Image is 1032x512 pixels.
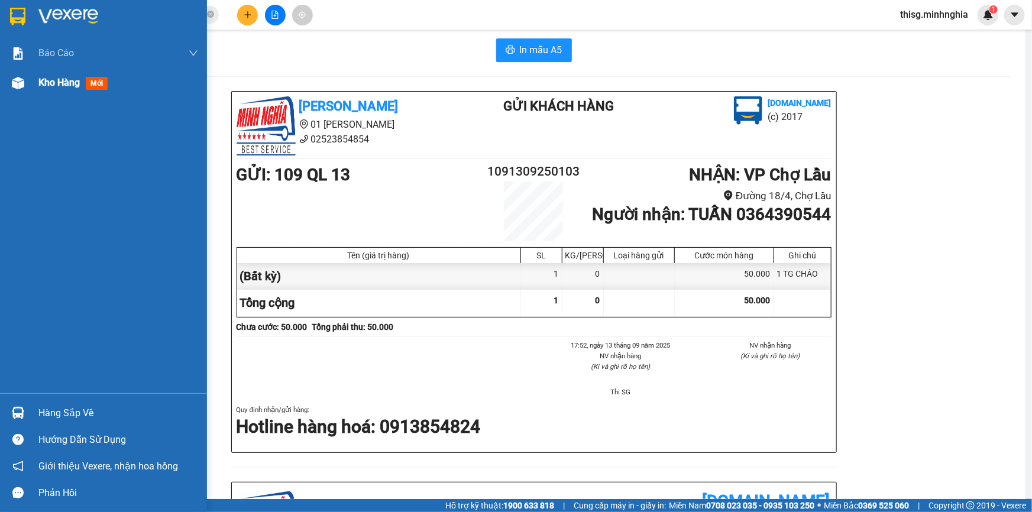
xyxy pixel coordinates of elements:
span: In mẫu A5 [520,43,562,57]
span: plus [244,11,252,19]
div: Ghi chú [777,251,828,260]
li: 17:52, ngày 13 tháng 09 năm 2025 [560,340,682,351]
div: Loại hàng gửi [607,251,671,260]
span: 1 [554,296,559,305]
img: solution-icon [12,47,24,60]
div: Hướng dẫn sử dụng [38,431,198,449]
span: Kho hàng [38,77,80,88]
span: thisg.minhnghia [891,7,978,22]
span: down [189,48,198,58]
strong: Hotline hàng hoá: 0913854824 [237,416,481,437]
img: logo.jpg [237,96,296,155]
i: (Kí và ghi rõ họ tên) [591,362,650,371]
b: Tổng phải thu: 50.000 [312,322,394,332]
button: file-add [265,5,286,25]
span: Giới thiệu Vexere, nhận hoa hồng [38,459,178,474]
strong: 1900 633 818 [503,501,554,510]
button: aim [292,5,313,25]
button: printerIn mẫu A5 [496,38,572,62]
li: Đường 18/4, Chợ Lầu [583,188,831,204]
div: 1 [521,263,562,290]
b: [DOMAIN_NAME] [768,98,832,108]
span: Miền Bắc [824,499,909,512]
span: printer [506,45,515,56]
b: GỬI : 109 QL 13 [5,74,119,93]
span: message [12,487,24,498]
span: phone [68,43,77,53]
span: environment [68,28,77,38]
li: 02523854854 [5,41,225,56]
strong: 0708 023 035 - 0935 103 250 [706,501,814,510]
span: question-circle [12,434,24,445]
img: warehouse-icon [12,407,24,419]
span: environment [723,190,733,200]
div: 50.000 [675,263,774,290]
div: Cước món hàng [678,251,771,260]
span: Tổng cộng [240,296,295,310]
li: NV nhận hàng [560,351,682,361]
span: phone [299,134,309,144]
b: [DOMAIN_NAME] [703,491,830,511]
span: Miền Nam [669,499,814,512]
div: 1 TG CHÁO [774,263,831,290]
li: 01 [PERSON_NAME] [237,117,457,132]
span: file-add [271,11,279,19]
li: 02523854854 [237,132,457,147]
sup: 1 [989,5,998,14]
div: (Bất kỳ) [237,263,521,290]
li: Thi SG [560,387,682,397]
div: Phản hồi [38,484,198,502]
span: 1 [991,5,995,14]
span: | [563,499,565,512]
div: SL [524,251,559,260]
span: Hỗ trợ kỹ thuật: [445,499,554,512]
span: copyright [966,501,975,510]
div: Tên (giá trị hàng) [240,251,517,260]
span: ⚪️ [817,503,821,508]
span: 50.000 [745,296,771,305]
button: caret-down [1004,5,1025,25]
b: Gửi khách hàng [503,99,614,114]
b: Người nhận : TUẤN 0364390544 [592,205,831,224]
div: KG/[PERSON_NAME] [565,251,600,260]
b: [PERSON_NAME] [68,8,167,22]
span: | [918,499,920,512]
b: Chưa cước : 50.000 [237,322,308,332]
li: (c) 2017 [768,109,832,124]
b: NHẬN : VP Chợ Lầu [689,165,831,184]
span: notification [12,461,24,472]
button: plus [237,5,258,25]
span: close-circle [207,11,214,18]
img: logo.jpg [734,96,762,125]
span: environment [299,119,309,129]
span: mới [86,77,108,90]
img: warehouse-icon [12,77,24,89]
h2: 1091309250103 [484,162,584,182]
span: Báo cáo [38,46,74,60]
img: icon-new-feature [983,9,994,20]
div: Hàng sắp về [38,404,198,422]
li: NV nhận hàng [710,340,832,351]
img: logo-vxr [10,8,25,25]
b: [PERSON_NAME] [299,99,399,114]
span: 0 [596,296,600,305]
img: logo.jpg [5,5,64,64]
strong: 0369 525 060 [858,501,909,510]
b: GỬI : 109 QL 13 [237,165,351,184]
div: Quy định nhận/gửi hàng : [237,404,832,439]
i: (Kí và ghi rõ họ tên) [741,352,800,360]
span: caret-down [1010,9,1020,20]
li: 01 [PERSON_NAME] [5,26,225,41]
span: aim [298,11,306,19]
span: Cung cấp máy in - giấy in: [574,499,666,512]
span: close-circle [207,9,214,21]
div: 0 [562,263,604,290]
